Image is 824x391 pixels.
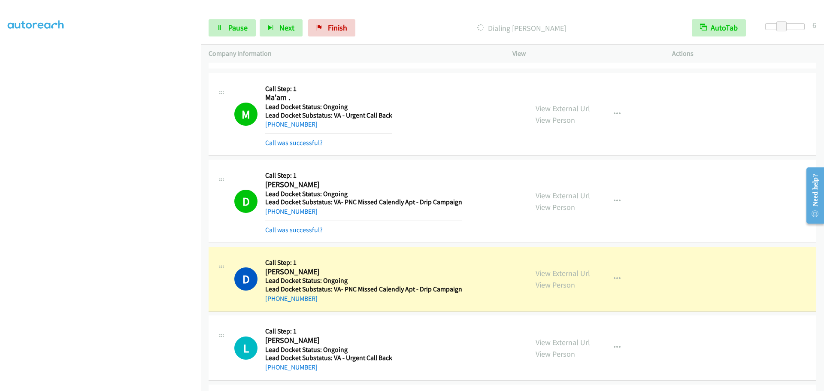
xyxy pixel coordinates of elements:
[260,19,303,36] button: Next
[308,19,355,36] a: Finish
[536,103,590,113] a: View External Url
[692,19,746,36] button: AutoTab
[512,48,657,59] p: View
[536,115,575,125] a: View Person
[265,294,318,303] a: [PHONE_NUMBER]
[228,23,248,33] span: Pause
[265,190,462,198] h5: Lead Docket Status: Ongoing
[536,191,590,200] a: View External Url
[265,258,462,267] h5: Call Step: 1
[265,336,392,346] h2: [PERSON_NAME]
[265,267,462,277] h2: [PERSON_NAME]
[234,103,257,126] h1: M
[536,280,575,290] a: View Person
[265,139,323,147] a: Call was successful?
[234,336,257,360] div: The call is yet to be attempted
[265,346,392,354] h5: Lead Docket Status: Ongoing
[209,19,256,36] a: Pause
[536,202,575,212] a: View Person
[672,48,816,59] p: Actions
[265,198,462,206] h5: Lead Docket Substatus: VA- PNC Missed Calendly Apt - Drip Campaign
[328,23,347,33] span: Finish
[265,354,392,362] h5: Lead Docket Substatus: VA - Urgent Call Back
[536,337,590,347] a: View External Url
[234,336,257,360] h1: L
[265,180,462,190] h2: [PERSON_NAME]
[265,207,318,215] a: [PHONE_NUMBER]
[536,349,575,359] a: View Person
[209,48,497,59] p: Company Information
[812,19,816,31] div: 6
[265,85,392,93] h5: Call Step: 1
[265,327,392,336] h5: Call Step: 1
[265,285,462,294] h5: Lead Docket Substatus: VA- PNC Missed Calendly Apt - Drip Campaign
[265,120,318,128] a: [PHONE_NUMBER]
[536,268,590,278] a: View External Url
[265,103,392,111] h5: Lead Docket Status: Ongoing
[265,226,323,234] a: Call was successful?
[234,190,257,213] h1: D
[234,267,257,291] h1: D
[265,276,462,285] h5: Lead Docket Status: Ongoing
[799,161,824,230] iframe: Resource Center
[265,93,392,103] h2: Ma'am .
[367,22,676,34] p: Dialing [PERSON_NAME]
[265,111,392,120] h5: Lead Docket Substatus: VA - Urgent Call Back
[279,23,294,33] span: Next
[265,363,318,371] a: [PHONE_NUMBER]
[265,171,462,180] h5: Call Step: 1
